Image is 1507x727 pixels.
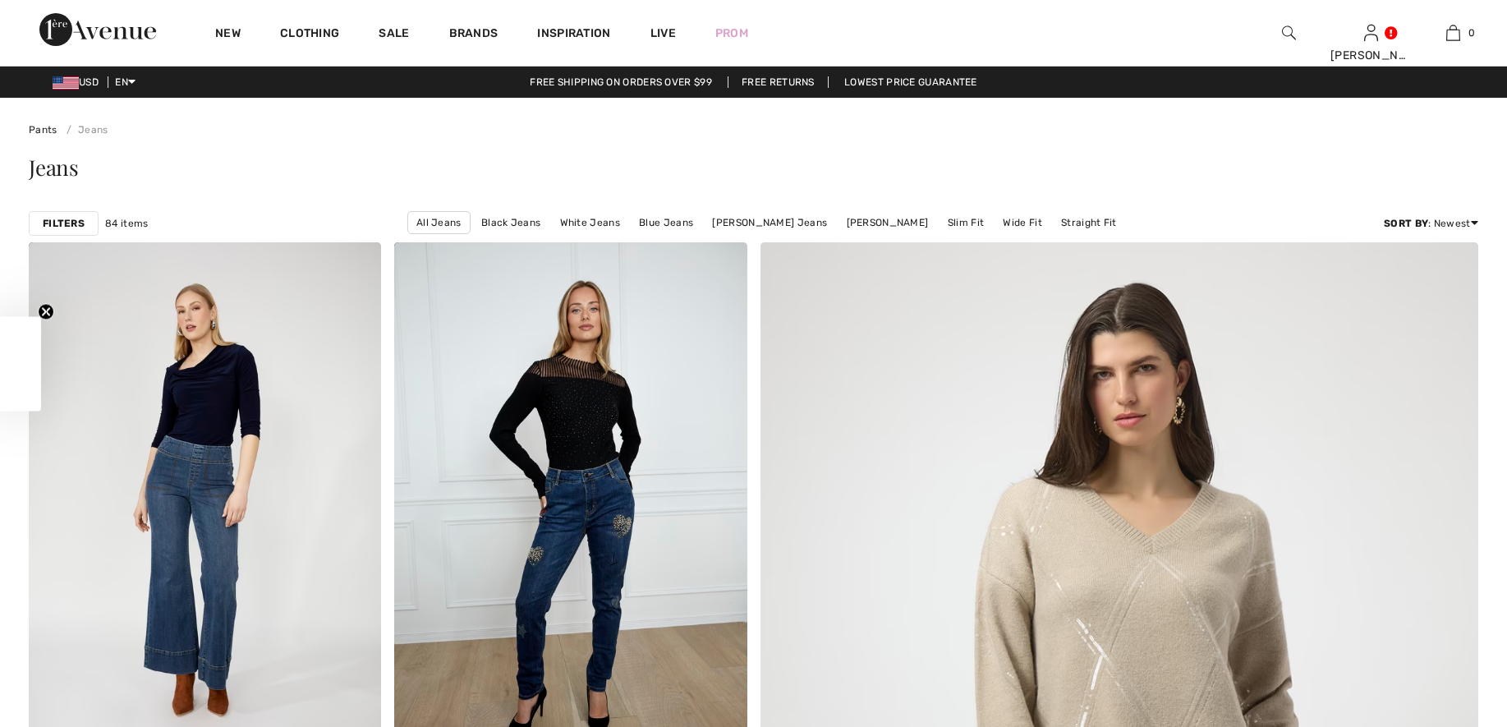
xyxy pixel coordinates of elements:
a: Prom [715,25,748,42]
a: Live [650,25,676,42]
a: Pants [29,124,57,136]
a: Free shipping on orders over $99 [517,76,725,88]
button: Close teaser [38,303,54,320]
a: Sale [379,26,409,44]
a: Lowest Price Guarantee [831,76,990,88]
img: 1ère Avenue [39,13,156,46]
img: search the website [1282,23,1296,43]
a: Brands [449,26,499,44]
span: Inspiration [537,26,610,44]
a: Blue Jeans [631,212,701,233]
div: [PERSON_NAME] [1330,47,1411,64]
a: Sign In [1364,25,1378,40]
a: [PERSON_NAME] Jeans [704,212,835,233]
a: 0 [1413,23,1493,43]
a: Clothing [280,26,339,44]
a: Straight Fit [1053,212,1125,233]
strong: Filters [43,216,85,231]
a: [PERSON_NAME] [838,212,937,233]
a: All Jeans [407,211,471,234]
a: New [215,26,241,44]
span: 84 items [105,216,148,231]
span: 0 [1468,25,1475,40]
a: Slim Fit [940,212,992,233]
a: Free Returns [728,76,829,88]
a: White Jeans [552,212,628,233]
img: My Bag [1446,23,1460,43]
span: Jeans [29,153,79,182]
a: Jeans [60,124,108,136]
strong: Sort By [1384,218,1428,229]
a: Black Jeans [473,212,549,233]
div: : Newest [1384,216,1478,231]
span: EN [115,76,136,88]
span: USD [53,76,105,88]
img: US Dollar [53,76,79,90]
a: Wide Fit [995,212,1050,233]
img: My Info [1364,23,1378,43]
